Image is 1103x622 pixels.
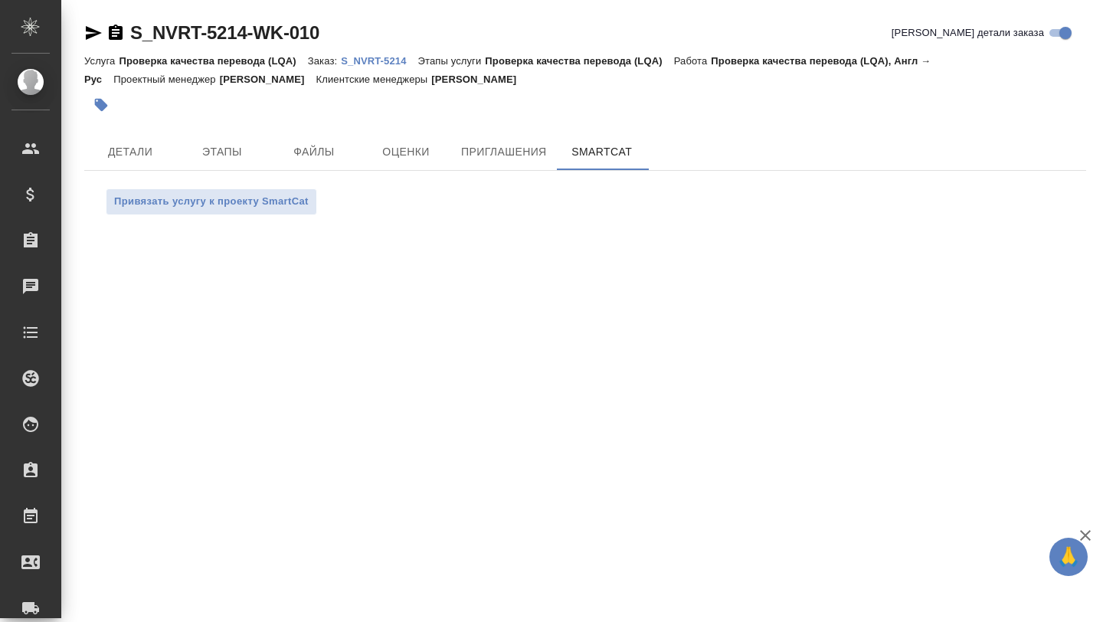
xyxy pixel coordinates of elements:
p: S_NVRT-5214 [341,55,417,67]
span: SmartCat [565,142,639,162]
span: Файлы [277,142,351,162]
p: Услуга [84,55,119,67]
p: Проверка качества перевода (LQA) [485,55,673,67]
button: Добавить тэг [84,88,118,122]
a: S_NVRT-5214 [341,54,417,67]
p: Работа [674,55,712,67]
button: Привязать услугу к проекту SmartCat [106,188,317,215]
span: Привязать услугу к проекту SmartCat [114,193,309,211]
p: Проверка качества перевода (LQA) [119,55,307,67]
button: 🙏 [1049,538,1088,576]
span: [PERSON_NAME] детали заказа [892,25,1044,41]
p: [PERSON_NAME] [431,74,528,85]
p: Проектный менеджер [113,74,219,85]
span: Приглашения [461,142,547,162]
button: Скопировать ссылку для ЯМессенджера [84,24,103,42]
p: [PERSON_NAME] [220,74,316,85]
p: Заказ: [308,55,341,67]
p: Клиентские менеджеры [316,74,432,85]
span: 🙏 [1056,541,1082,573]
button: Скопировать ссылку [106,24,125,42]
span: Этапы [185,142,259,162]
span: Детали [93,142,167,162]
a: S_NVRT-5214-WK-010 [130,22,319,43]
p: Этапы услуги [418,55,486,67]
span: Оценки [369,142,443,162]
